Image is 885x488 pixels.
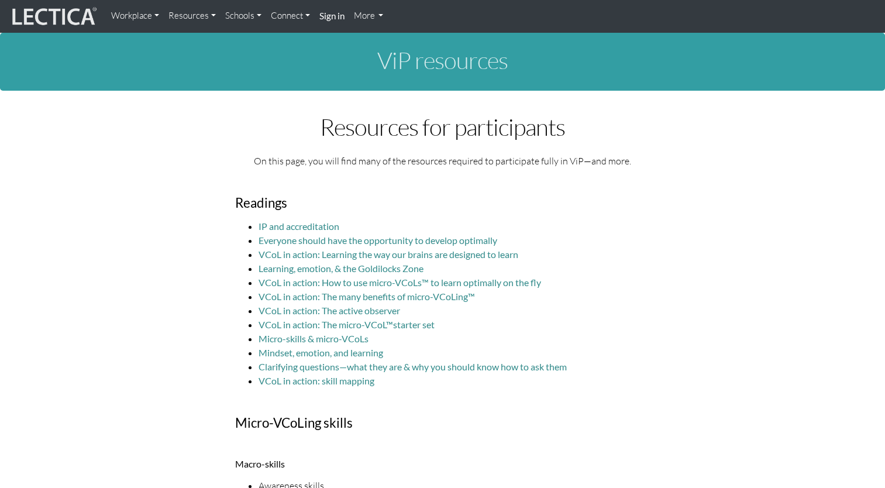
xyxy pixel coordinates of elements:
[259,361,567,372] a: Clarifying questions—what they are & why you should know how to ask them
[259,347,383,358] a: Mindset, emotion, and learning
[235,114,650,140] h1: Resources for participants
[259,319,386,330] a: VCoL in action: The micro-VCoL
[259,221,339,232] a: IP and accreditation
[319,11,345,21] strong: Sign in
[259,305,400,316] a: VCoL in action: The active observer
[259,277,541,288] a: VCoL in action: How to use micro-VCoLs™ to learn optimally on the fly
[393,319,435,330] a: starter set
[235,416,650,431] h3: Micro-VCoLing skills
[468,291,475,302] a: ™
[259,263,423,274] a: Learning, emotion, & the Goldilocks Zone
[259,235,497,246] a: Everyone should have the opportunity to develop optimally
[9,5,97,28] img: lecticalive
[235,459,650,469] h5: Macro-skills
[266,5,315,28] a: Connect
[259,249,518,260] a: VCoL in action: Learning the way our brains are designed to learn
[259,333,369,344] a: Micro-skills & micro-VCoLs
[349,5,388,28] a: More
[164,5,221,28] a: Resources
[315,5,349,28] a: Sign in
[221,5,266,28] a: Schools
[235,154,650,168] p: On this page, you will find many of the resources required to participate fully in ViP—and more.
[259,291,468,302] a: VCoL in action: The many benefits of micro-VCoLing
[259,375,374,386] a: VCoL in action: skill mapping
[235,196,650,211] h3: Readings
[386,319,393,330] a: ™
[118,47,767,73] h1: ViP resources
[106,5,164,28] a: Workplace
